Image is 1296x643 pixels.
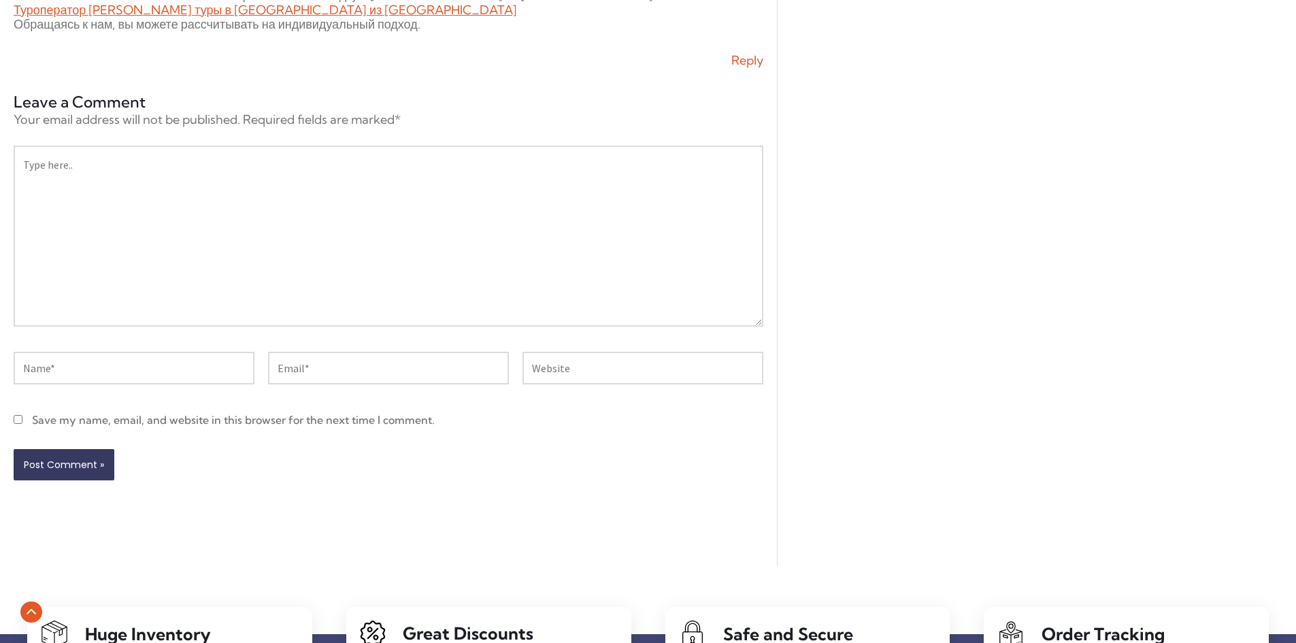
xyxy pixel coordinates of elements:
a: Reply to Turoperato_gkoi [731,52,763,68]
input: Website [522,352,763,384]
label: Save my name, email, and website in this browser for the next time I comment. [32,413,435,427]
input: Post Comment » [14,449,114,480]
input: Email* [268,352,509,384]
input: Name* [14,352,254,384]
a: Туроператор [PERSON_NAME] туры в [GEOGRAPHIC_DATA] из [GEOGRAPHIC_DATA] [14,2,517,18]
span: Your email address will not be published. [14,112,240,127]
span: Required fields are marked [243,112,401,127]
h3: Leave a Comment [14,93,763,113]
